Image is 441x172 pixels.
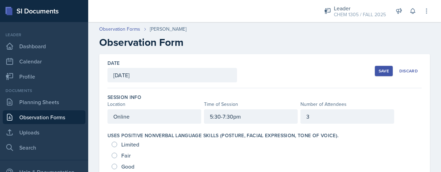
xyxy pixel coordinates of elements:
[3,70,85,83] a: Profile
[121,141,139,148] span: Limited
[3,110,85,124] a: Observation Forms
[306,112,388,121] p: 3
[334,11,386,18] div: CHEM 1305 / FALL 2025
[107,60,120,67] label: Date
[99,36,430,49] h2: Observation Form
[375,66,393,76] button: Save
[3,54,85,68] a: Calendar
[113,112,195,121] p: Online
[121,163,134,170] span: Good
[3,88,85,94] div: Documents
[399,68,418,74] div: Discard
[3,39,85,53] a: Dashboard
[3,125,85,139] a: Uploads
[3,32,85,38] div: Leader
[121,152,131,159] span: Fair
[396,66,422,76] button: Discard
[150,26,186,33] div: [PERSON_NAME]
[3,141,85,154] a: Search
[99,26,140,33] a: Observation Forms
[107,94,141,101] label: Session Info
[3,95,85,109] a: Planning Sheets
[300,101,394,108] div: Number of Attendees
[204,101,298,108] div: Time of Session
[107,132,338,139] label: Uses positive nonverbal language skills (posture, facial expression, tone of voice).
[107,101,201,108] div: Location
[379,68,389,74] div: Save
[334,4,386,12] div: Leader
[210,112,292,121] p: 5:30-7:30pm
